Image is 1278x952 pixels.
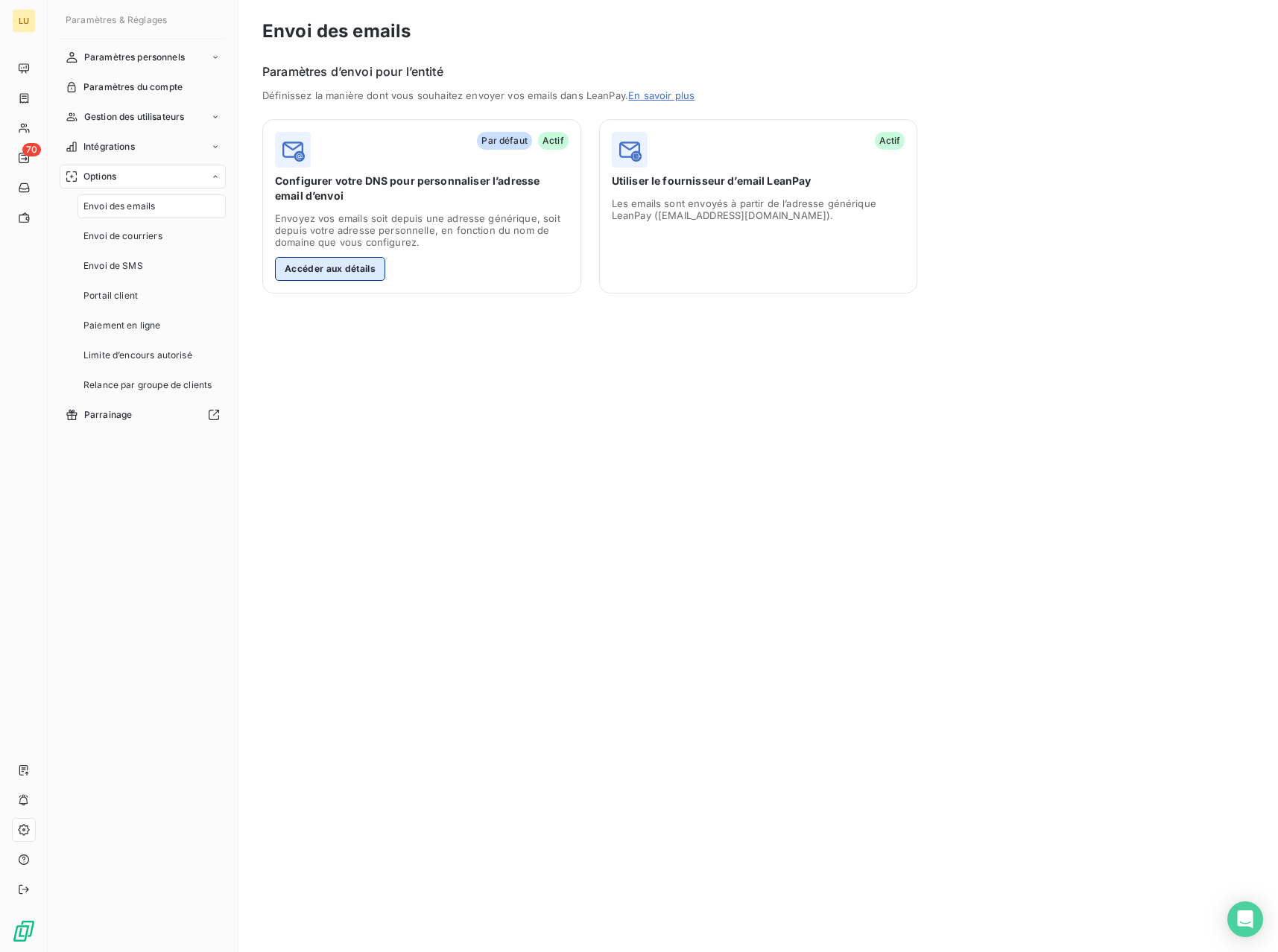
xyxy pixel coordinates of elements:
h6: Paramètres d’envoi pour l’entité [262,63,1254,80]
span: Parrainage [84,408,133,422]
a: Envoi de SMS [77,254,226,278]
a: En savoir plus [628,89,695,101]
a: Parrainage [60,403,226,427]
span: Portail client [83,289,138,302]
span: Paramètres personnels [84,51,185,64]
span: Définissez la manière dont vous souhaitez envoyer vos emails dans LeanPay. [262,89,750,101]
button: Accéder aux détails [275,257,385,281]
span: Intégrations [83,140,135,153]
span: Paramètres & Réglages [66,14,167,25]
span: Actif [875,132,905,150]
span: Relance par groupe de clients [83,378,212,392]
span: Envoi des emails [83,200,155,213]
span: Configurer votre DNS pour personnaliser l’adresse email d’envoi [275,174,569,203]
span: Paramètres du compte [83,80,183,94]
a: Envoi de courriers [77,224,226,248]
span: Envoi de courriers [83,229,162,243]
span: 70 [22,143,41,156]
span: Utiliser le fournisseur d’email LeanPay [612,174,905,188]
span: Gestion des utilisateurs [84,110,185,124]
span: Par défaut [477,132,532,150]
span: Paiement en ligne [83,319,161,332]
a: Envoi des emails [77,194,226,218]
div: LU [12,9,36,33]
span: Envoi de SMS [83,259,143,273]
a: Paramètres du compte [60,75,226,99]
a: Relance par groupe de clients [77,373,226,397]
span: Limite d’encours autorisé [83,349,192,362]
span: Les emails sont envoyés à partir de l’adresse générique LeanPay ([EMAIL_ADDRESS][DOMAIN_NAME]). [612,197,905,221]
img: Logo LeanPay [12,919,36,943]
span: Envoyez vos emails soit depuis une adresse générique, soit depuis votre adresse personnelle, en f... [275,212,569,248]
a: Paiement en ligne [77,314,226,337]
a: Limite d’encours autorisé [77,343,226,367]
div: Open Intercom Messenger [1227,901,1263,937]
a: Portail client [77,284,226,308]
span: Options [83,170,116,183]
span: Actif [538,132,569,150]
h3: Envoi des emails [262,18,1254,45]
